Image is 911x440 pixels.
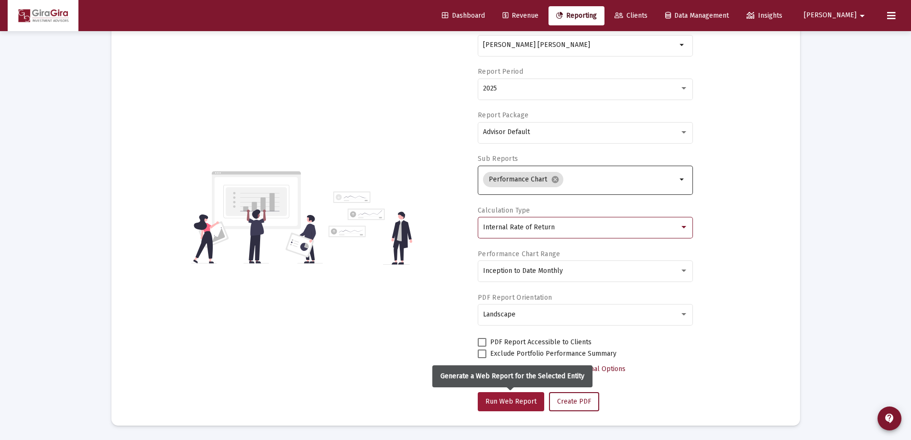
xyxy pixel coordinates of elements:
[478,206,530,214] label: Calculation Type
[442,11,485,20] span: Dashboard
[15,6,71,25] img: Dashboard
[549,392,599,411] button: Create PDF
[549,6,604,25] a: Reporting
[434,6,493,25] a: Dashboard
[329,192,412,265] img: reporting-alt
[485,365,552,373] span: Select Custom Period
[483,41,677,49] input: Search or select an account or household
[551,175,560,184] mat-icon: cancel
[739,6,790,25] a: Insights
[677,174,688,185] mat-icon: arrow_drop_down
[478,111,528,119] label: Report Package
[483,267,563,275] span: Inception to Date Monthly
[485,397,537,406] span: Run Web Report
[478,392,544,411] button: Run Web Report
[746,11,782,20] span: Insights
[503,11,538,20] span: Revenue
[478,155,518,163] label: Sub Reports
[483,223,555,231] span: Internal Rate of Return
[557,397,591,406] span: Create PDF
[483,310,516,318] span: Landscape
[483,170,677,189] mat-chip-list: Selection
[191,170,323,265] img: reporting
[658,6,736,25] a: Data Management
[792,6,879,25] button: [PERSON_NAME]
[884,413,895,424] mat-icon: contact_support
[856,6,868,25] mat-icon: arrow_drop_down
[478,250,560,258] label: Performance Chart Range
[483,172,563,187] mat-chip: Performance Chart
[490,348,616,360] span: Exclude Portfolio Performance Summary
[607,6,655,25] a: Clients
[665,11,729,20] span: Data Management
[804,11,856,20] span: [PERSON_NAME]
[483,84,497,92] span: 2025
[570,365,626,373] span: Additional Options
[677,39,688,51] mat-icon: arrow_drop_down
[615,11,648,20] span: Clients
[478,68,523,76] label: Report Period
[490,337,592,348] span: PDF Report Accessible to Clients
[495,6,546,25] a: Revenue
[483,128,530,136] span: Advisor Default
[556,11,597,20] span: Reporting
[478,293,552,302] label: PDF Report Orientation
